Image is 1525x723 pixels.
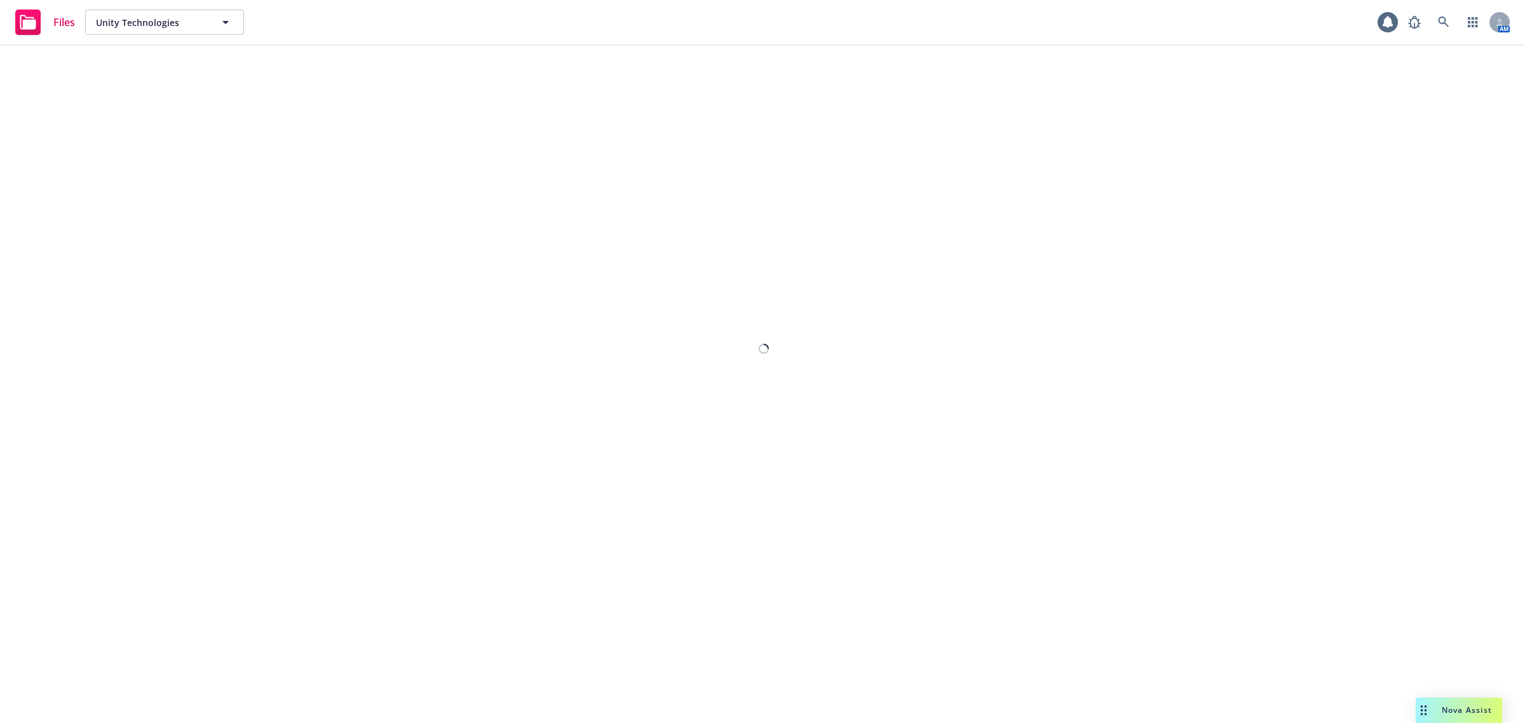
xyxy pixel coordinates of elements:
a: Search [1431,10,1456,35]
a: Switch app [1460,10,1486,35]
button: Unity Technologies [85,10,244,35]
a: Report a Bug [1402,10,1427,35]
a: Files [10,4,80,40]
span: Files [53,17,75,27]
span: Nova Assist [1442,705,1492,715]
button: Nova Assist [1416,698,1502,723]
div: Drag to move [1416,698,1432,723]
span: Unity Technologies [96,16,206,29]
